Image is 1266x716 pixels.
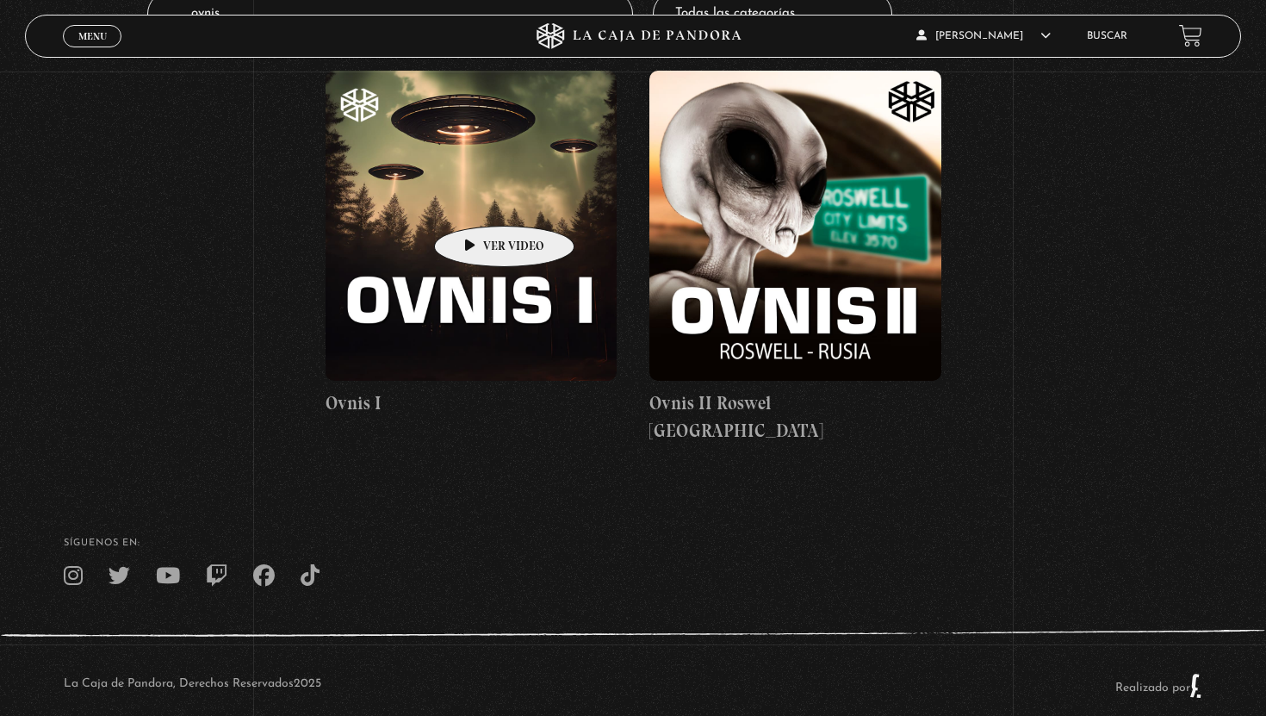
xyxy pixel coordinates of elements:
a: View your shopping cart [1179,24,1202,47]
h4: SÍguenos en: [64,539,1203,548]
span: [PERSON_NAME] [916,31,1051,41]
h4: Ovnis II Roswel [GEOGRAPHIC_DATA] [649,389,941,444]
h4: Ovnis I [326,389,617,417]
span: Cerrar [72,45,113,57]
a: Realizado por [1115,682,1203,694]
p: La Caja de Pandora, Derechos Reservados 2025 [64,673,321,699]
a: Ovnis I [326,71,617,417]
a: Buscar [1087,31,1127,41]
a: Ovnis II Roswel [GEOGRAPHIC_DATA] [649,71,941,444]
span: Menu [78,31,107,41]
